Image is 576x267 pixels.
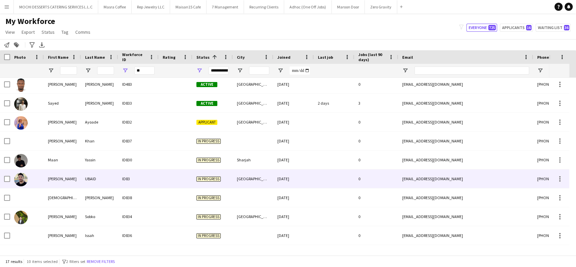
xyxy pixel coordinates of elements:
button: Recurring Clients [244,0,284,14]
div: [EMAIL_ADDRESS][DOMAIN_NAME] [398,94,533,112]
app-action-btn: Advanced filters [28,41,36,49]
button: Maroon Door [332,0,365,14]
div: ID832 [118,113,159,131]
div: [DEMOGRAPHIC_DATA] [44,188,81,207]
button: Open Filter Menu [277,68,283,74]
div: [PERSON_NAME] [44,226,81,245]
img: Mohammed UBAID [14,173,28,186]
img: Sayed Awad [14,97,28,111]
span: Workforce ID [122,52,146,62]
span: In progress [196,195,221,201]
input: City Filter Input [249,66,269,75]
span: Status [42,29,55,35]
a: Tag [59,28,71,36]
div: 0 [354,132,398,150]
div: [PERSON_NAME] [44,169,81,188]
div: [EMAIL_ADDRESS][DOMAIN_NAME] [398,169,533,188]
input: First Name Filter Input [60,66,77,75]
span: In progress [196,139,221,144]
button: Waiting list36 [536,24,571,32]
div: [EMAIL_ADDRESS][DOMAIN_NAME] [398,207,533,226]
span: 16 [526,25,531,30]
div: [DATE] [273,169,314,188]
button: Open Filter Menu [122,68,128,74]
span: Joined [277,55,291,60]
div: Ndubuaku [81,245,118,264]
div: ID834 [118,207,159,226]
div: ID836 [118,226,159,245]
div: 3 [354,94,398,112]
img: Reginald Owusu [14,78,28,92]
div: 0 [354,169,398,188]
img: Joy oluwaseun Ayoade [14,116,28,130]
span: First Name [48,55,68,60]
div: Sayed [44,94,81,112]
span: In progress [196,158,221,163]
button: MOCHI DESSERTS CATERING SERVICES L.L.C [14,0,98,14]
div: [DATE] [273,188,314,207]
button: Open Filter Menu [537,68,543,74]
div: [PERSON_NAME] [44,113,81,131]
span: Status [196,55,210,60]
span: Rating [163,55,175,60]
div: [PERSON_NAME] [44,75,81,94]
div: 0 [354,113,398,131]
a: View [3,28,18,36]
app-action-btn: Export XLSX [38,41,46,49]
div: [GEOGRAPHIC_DATA] [233,113,273,131]
input: Last Name Filter Input [97,66,114,75]
div: [DATE] [273,132,314,150]
div: 0 [354,75,398,94]
button: Applicants16 [500,24,533,32]
input: Workforce ID Filter Input [134,66,155,75]
div: [GEOGRAPHIC_DATA] [233,245,273,264]
a: Export [19,28,37,36]
div: ID833 [118,94,159,112]
div: [DATE] [273,75,314,94]
span: Phone [537,55,549,60]
div: Ayoade [81,113,118,131]
div: 0 [354,226,398,245]
div: ID783 [118,245,159,264]
div: 2 days [314,94,354,112]
span: Tag [61,29,68,35]
button: Rep Jewelry LLC [132,0,170,14]
div: [PERSON_NAME] [81,75,118,94]
span: Email [402,55,413,60]
app-action-btn: Add to tag [12,41,21,49]
button: Open Filter Menu [402,68,408,74]
div: UBAID [81,169,118,188]
div: Khan [81,132,118,150]
button: Zero Gravity [365,0,397,14]
span: 10 items selected [27,259,58,264]
span: Active [196,101,217,106]
div: [DATE] [273,113,314,131]
span: 725 [488,25,496,30]
span: Comms [75,29,90,35]
div: Sobko [81,207,118,226]
button: 7 Management [207,0,244,14]
div: 0 [354,188,398,207]
span: Last Name [85,55,105,60]
span: My Workforce [5,16,55,26]
input: Joined Filter Input [290,66,310,75]
div: [EMAIL_ADDRESS][DOMAIN_NAME] [398,151,533,169]
a: Comms [73,28,93,36]
span: In progress [196,177,221,182]
div: [DATE] [273,226,314,245]
div: [DATE] [273,94,314,112]
div: Maan [44,151,81,169]
div: [DATE] [273,207,314,226]
span: 36 [564,25,569,30]
div: [PERSON_NAME] [44,207,81,226]
div: 0 [354,207,398,226]
div: 0 [354,151,398,169]
span: Export [22,29,35,35]
span: City [237,55,245,60]
img: Natalia Sobko [14,211,28,224]
div: ID483 [118,75,159,94]
div: [GEOGRAPHIC_DATA] [233,169,273,188]
input: Email Filter Input [414,66,529,75]
span: In progress [196,233,221,238]
div: [PERSON_NAME] [44,245,81,264]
